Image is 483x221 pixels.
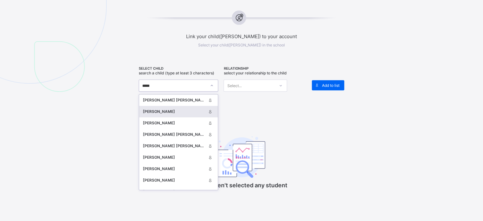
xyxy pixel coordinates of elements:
span: Link your child([PERSON_NAME]) to your account [121,33,362,39]
div: [PERSON_NAME] [143,177,206,183]
span: Search a child (type at least 3 characters) [139,71,214,75]
span: Add to list [322,83,339,88]
div: [PERSON_NAME] [PERSON_NAME] [143,97,206,103]
div: [PERSON_NAME] [143,108,206,115]
span: RELATIONSHIP [224,66,305,71]
div: [PERSON_NAME] [143,154,206,161]
div: [PERSON_NAME] [143,189,206,195]
div: [PERSON_NAME] [143,120,206,126]
span: Select your relationship to the child [224,71,286,75]
div: You haven't selected any student [178,119,305,198]
span: SELECT CHILD [139,66,220,71]
span: Select your child([PERSON_NAME]) in the school [198,43,285,47]
div: [PERSON_NAME] [143,166,206,172]
div: [PERSON_NAME] [PERSON_NAME] [143,131,206,138]
p: You haven't selected any student [178,182,305,189]
img: classEmptyState.7d4ec5dc6d57f4e1adfd249b62c1c528.svg [218,136,265,178]
div: [PERSON_NAME] [PERSON_NAME] [143,143,206,149]
div: Select... [227,79,241,92]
